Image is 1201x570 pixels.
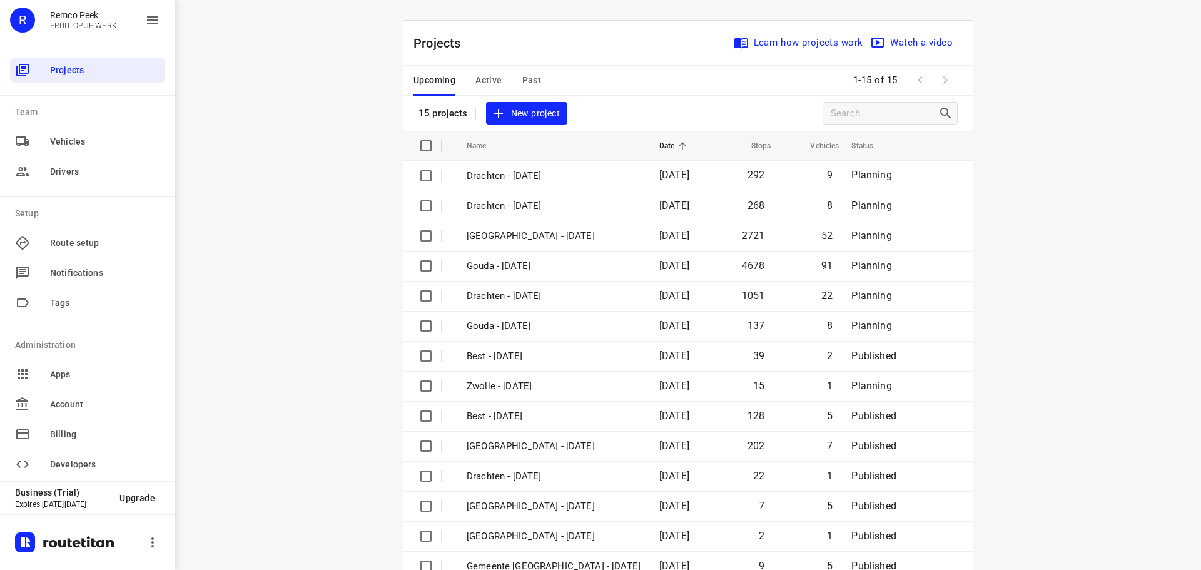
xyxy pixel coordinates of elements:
button: Upgrade [109,487,165,509]
span: [DATE] [659,320,689,332]
span: Projects [50,64,160,77]
span: Planning [851,230,891,242]
span: Upgrade [119,493,155,503]
div: Account [10,392,165,417]
span: Next Page [933,68,958,93]
span: 137 [747,320,765,332]
span: Planning [851,380,891,392]
div: Billing [10,422,165,447]
div: R [10,8,35,33]
span: Billing [50,428,160,441]
span: Published [851,410,896,422]
p: Drachten - Monday [467,289,641,303]
p: Gemeente Rotterdam - Thursday [467,499,641,514]
span: Published [851,440,896,452]
span: Notifications [50,267,160,280]
span: 22 [753,470,764,482]
p: Gouda - Monday [467,259,641,273]
p: 15 projects [418,108,468,119]
span: 91 [821,260,833,272]
div: Drivers [10,159,165,184]
span: [DATE] [659,200,689,211]
span: Planning [851,200,891,211]
p: Setup [15,207,165,220]
span: 1 [827,380,833,392]
div: Tags [10,290,165,315]
div: Apps [10,362,165,387]
p: Remco Peek [50,10,117,20]
p: Business (Trial) [15,487,109,497]
span: 22 [821,290,833,302]
div: Notifications [10,260,165,285]
span: 9 [827,169,833,181]
span: [DATE] [659,530,689,542]
span: 1051 [742,290,765,302]
p: Antwerpen - Thursday [467,529,641,544]
span: 4678 [742,260,765,272]
span: 128 [747,410,765,422]
span: 8 [827,200,833,211]
span: 5 [827,500,833,512]
span: [DATE] [659,410,689,422]
span: 8 [827,320,833,332]
span: [DATE] [659,440,689,452]
span: Date [659,138,691,153]
span: Drivers [50,165,160,178]
span: Published [851,500,896,512]
span: Tags [50,297,160,310]
span: Previous Page [908,68,933,93]
span: Published [851,530,896,542]
span: 2 [827,350,833,362]
span: Apps [50,368,160,381]
span: Vehicles [794,138,839,153]
span: [DATE] [659,350,689,362]
p: FRUIT OP JE WERK [50,21,117,30]
span: 5 [827,410,833,422]
span: 292 [747,169,765,181]
span: Route setup [50,237,160,250]
span: 7 [759,500,764,512]
p: Drachten - Tuesday [467,199,641,213]
span: Account [50,398,160,411]
span: 2721 [742,230,765,242]
span: 1 [827,470,833,482]
span: [DATE] [659,380,689,392]
span: 268 [747,200,765,211]
p: Gouda - Friday [467,319,641,333]
span: Planning [851,290,891,302]
p: Best - Friday [467,349,641,364]
p: Expires [DATE][DATE] [15,500,109,509]
span: [DATE] [659,260,689,272]
span: Planning [851,320,891,332]
span: Published [851,350,896,362]
div: Projects [10,58,165,83]
div: Vehicles [10,129,165,154]
span: Status [851,138,889,153]
span: Name [467,138,503,153]
span: 2 [759,530,764,542]
div: Developers [10,452,165,477]
span: 1 [827,530,833,542]
p: Zwolle - Monday [467,229,641,243]
p: Drachten - Wednesday [467,169,641,183]
p: Best - Thursday [467,409,641,424]
p: Zwolle - Friday [467,379,641,394]
span: [DATE] [659,290,689,302]
span: New project [494,106,560,121]
span: 202 [747,440,765,452]
span: [DATE] [659,470,689,482]
span: 7 [827,440,833,452]
p: Administration [15,338,165,352]
span: Past [522,73,542,88]
span: Developers [50,458,160,471]
div: Search [938,106,957,121]
span: Published [851,470,896,482]
span: Planning [851,260,891,272]
p: Projects [413,34,471,53]
span: [DATE] [659,500,689,512]
div: Route setup [10,230,165,255]
button: New project [486,102,567,125]
span: 1-15 of 15 [848,67,903,94]
span: 15 [753,380,764,392]
span: Planning [851,169,891,181]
